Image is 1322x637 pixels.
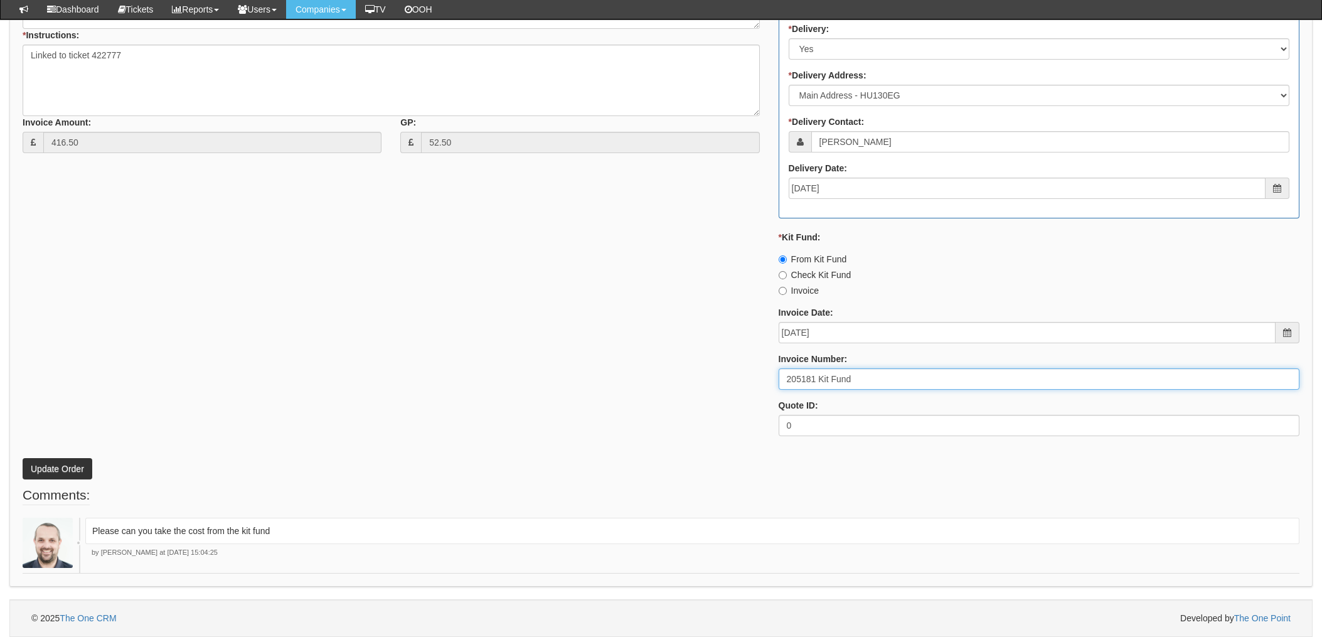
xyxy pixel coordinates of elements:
input: Check Kit Fund [779,271,787,279]
input: From Kit Fund [779,255,787,264]
label: From Kit Fund [779,253,847,265]
span: Developed by [1180,612,1291,624]
label: GP: [400,116,416,129]
a: The One Point [1234,613,1291,623]
label: Delivery: [789,23,829,35]
label: Invoice Amount: [23,116,91,129]
label: Check Kit Fund [779,269,851,281]
label: Instructions: [23,29,79,41]
img: James Kaye [23,518,73,568]
button: Update Order [23,458,92,479]
label: Invoice Date: [779,306,833,319]
p: Please can you take the cost from the kit fund [92,525,1293,537]
label: Delivery Address: [789,69,866,82]
p: by [PERSON_NAME] at [DATE] 15:04:25 [85,548,1299,558]
label: Kit Fund: [779,231,821,244]
legend: Comments: [23,486,90,505]
label: Invoice Number: [779,353,848,365]
label: Delivery Contact: [789,115,865,128]
label: Delivery Date: [789,162,847,174]
label: Invoice [779,284,819,297]
input: Invoice [779,287,787,295]
a: The One CRM [60,613,116,623]
span: © 2025 [31,613,117,623]
textarea: Linked to ticket 422777 [23,45,760,116]
label: Quote ID: [779,399,818,412]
